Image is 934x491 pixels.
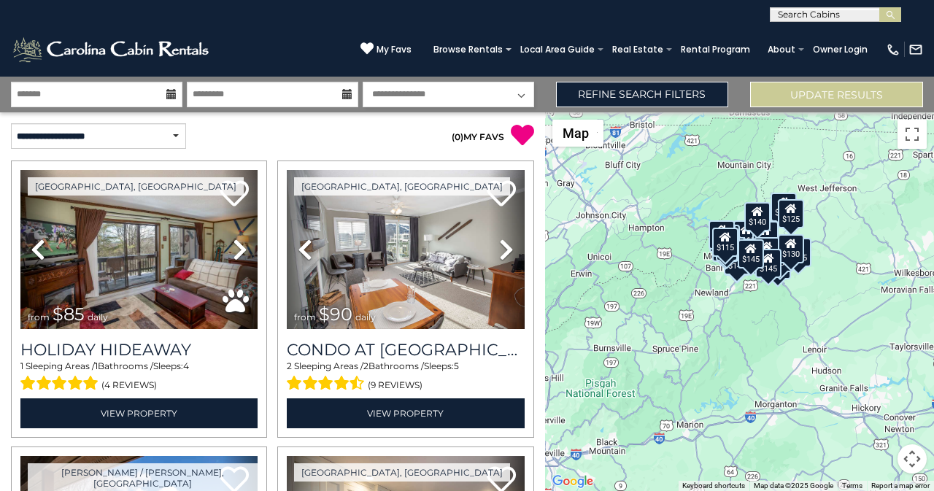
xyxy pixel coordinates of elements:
[452,131,463,142] span: ( )
[756,249,782,278] div: $145
[556,82,729,107] a: Refine Search Filters
[760,39,803,60] a: About
[287,398,524,428] a: View Property
[709,220,735,249] div: $125
[713,227,739,256] div: $115
[549,472,597,491] a: Open this area in Google Maps (opens a new window)
[368,376,422,395] span: (9 reviews)
[287,360,292,371] span: 2
[785,238,811,267] div: $115
[605,39,671,60] a: Real Estate
[724,247,750,276] div: $140
[754,237,780,266] div: $140
[765,250,791,279] div: $125
[287,170,524,329] img: thumbnail_163280808.jpeg
[898,444,927,473] button: Map camera controls
[717,231,738,260] div: $90
[20,360,23,371] span: 1
[871,482,930,490] a: Report a map error
[20,398,258,428] a: View Property
[487,179,516,210] a: Add to favorites
[806,39,875,60] a: Owner Login
[778,234,804,263] div: $130
[355,312,376,322] span: daily
[88,312,108,322] span: daily
[28,177,244,196] a: [GEOGRAPHIC_DATA], [GEOGRAPHIC_DATA]
[682,481,745,491] button: Keyboard shortcuts
[886,42,900,57] img: phone-regular-white.png
[713,232,739,261] div: $145
[28,312,50,322] span: from
[733,220,760,250] div: $115
[771,193,798,222] div: $110
[11,35,213,64] img: White-1-2.png
[744,202,771,231] div: $140
[725,246,751,275] div: $140
[455,131,460,142] span: 0
[552,120,603,147] button: Change map style
[513,39,602,60] a: Local Area Guide
[452,131,504,142] a: (0)MY FAVS
[287,340,524,360] h3: Condo at Pinnacle Inn Resort
[294,177,510,196] a: [GEOGRAPHIC_DATA], [GEOGRAPHIC_DATA]
[454,360,459,371] span: 5
[738,239,764,268] div: $145
[898,120,927,149] button: Toggle fullscreen view
[750,82,923,107] button: Update Results
[842,482,862,490] a: Terms
[53,304,85,325] span: $85
[287,340,524,360] a: Condo at [GEOGRAPHIC_DATA]
[294,463,510,482] a: [GEOGRAPHIC_DATA], [GEOGRAPHIC_DATA]
[287,360,524,395] div: Sleeping Areas / Bathrooms / Sleeps:
[674,39,757,60] a: Rental Program
[95,360,98,371] span: 1
[20,360,258,395] div: Sleeping Areas / Bathrooms / Sleeps:
[20,170,258,329] img: thumbnail_163267576.jpeg
[319,304,352,325] span: $90
[563,125,589,141] span: Map
[377,43,412,56] span: My Favs
[754,482,833,490] span: Map data ©2025 Google
[294,312,316,322] span: from
[549,472,597,491] img: Google
[426,39,510,60] a: Browse Rentals
[101,376,157,395] span: (4 reviews)
[778,199,804,228] div: $125
[360,42,412,57] a: My Favs
[183,360,189,371] span: 4
[363,360,368,371] span: 2
[753,221,779,250] div: $135
[20,340,258,360] a: Holiday Hideaway
[908,42,923,57] img: mail-regular-white.png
